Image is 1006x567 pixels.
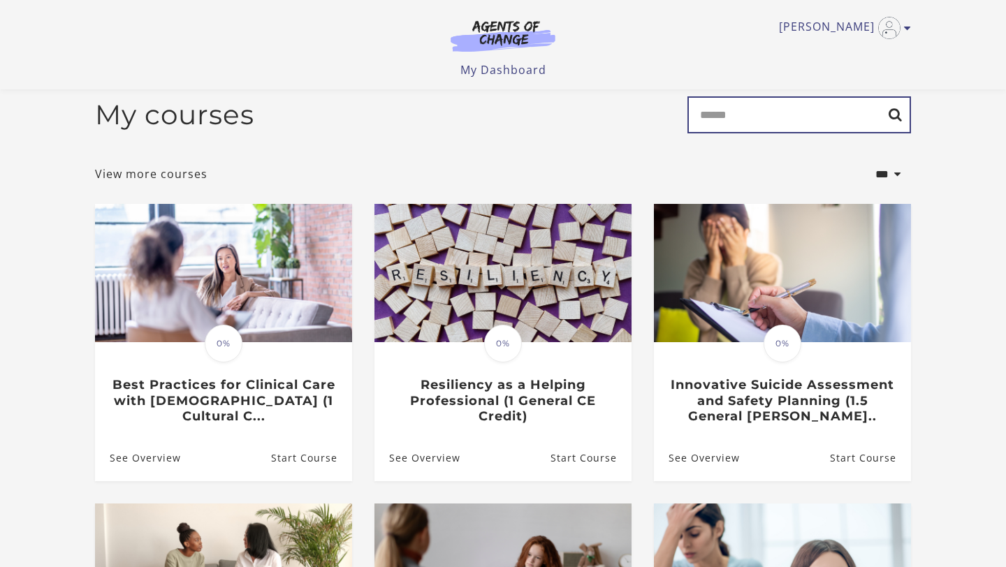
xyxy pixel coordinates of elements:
a: Resiliency as a Helping Professional (1 General CE Credit): Resume Course [551,436,632,481]
a: Best Practices for Clinical Care with Asian Americans (1 Cultural C...: See Overview [95,436,181,481]
img: Agents of Change Logo [436,20,570,52]
a: View more courses [95,165,207,182]
a: My Dashboard [460,62,546,78]
a: Best Practices for Clinical Care with Asian Americans (1 Cultural C...: Resume Course [271,436,352,481]
a: Resiliency as a Helping Professional (1 General CE Credit): See Overview [374,436,460,481]
a: Innovative Suicide Assessment and Safety Planning (1.5 General CE C...: Resume Course [830,436,911,481]
h3: Resiliency as a Helping Professional (1 General CE Credit) [389,377,616,425]
span: 0% [484,325,522,362]
h3: Innovative Suicide Assessment and Safety Planning (1.5 General [PERSON_NAME].. [669,377,896,425]
span: 0% [205,325,242,362]
h3: Best Practices for Clinical Care with [DEMOGRAPHIC_DATA] (1 Cultural C... [110,377,337,425]
h2: My courses [95,98,254,131]
a: Toggle menu [779,17,904,39]
span: 0% [764,325,801,362]
a: Innovative Suicide Assessment and Safety Planning (1.5 General CE C...: See Overview [654,436,740,481]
